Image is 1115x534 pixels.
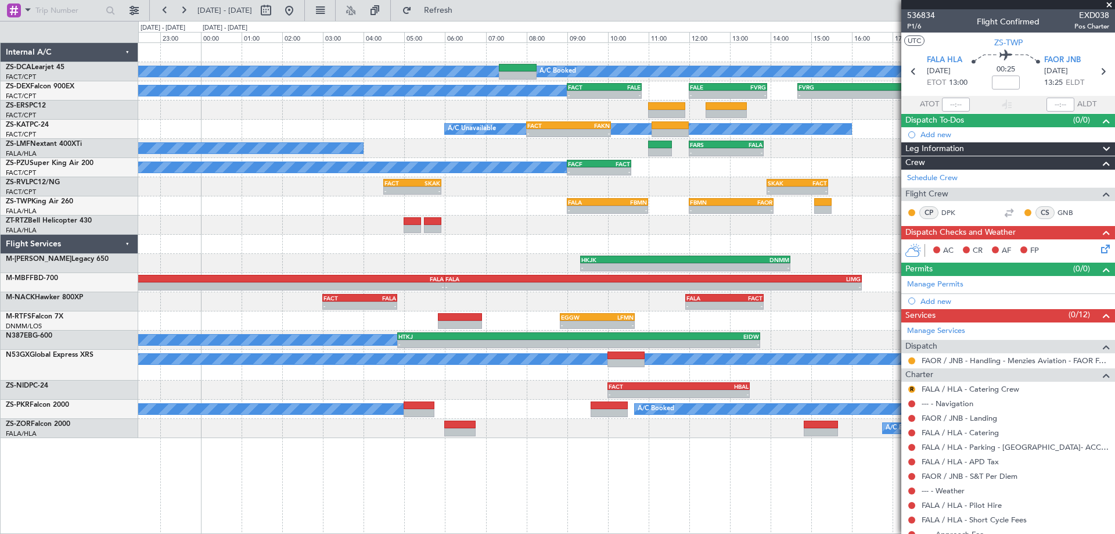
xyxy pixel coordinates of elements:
[6,275,34,282] span: M-MBFF
[905,156,925,170] span: Crew
[905,340,937,353] span: Dispatch
[689,32,730,42] div: 12:00
[905,188,948,201] span: Flight Crew
[6,102,29,109] span: ZS-ERS
[384,187,412,194] div: -
[653,275,861,282] div: LIMG
[922,399,973,408] a: --- - Navigation
[886,420,922,437] div: A/C Booked
[686,302,724,309] div: -
[977,16,1040,28] div: Flight Confirmed
[445,32,485,42] div: 06:00
[907,21,935,31] span: P1/6
[448,120,496,138] div: A/C Unavailable
[6,92,36,101] a: FACT/CPT
[638,400,674,418] div: A/C Booked
[1044,77,1063,89] span: 13:25
[1074,21,1109,31] span: Pos Charter
[6,102,46,109] a: ZS-ERSPC12
[268,283,444,290] div: -
[568,160,599,167] div: FACF
[907,279,963,291] a: Manage Permits
[364,32,404,42] div: 04:00
[905,309,936,322] span: Services
[1044,66,1068,77] span: [DATE]
[724,302,762,309] div: -
[6,64,64,71] a: ZS-DCALearjet 45
[6,130,36,139] a: FACT/CPT
[568,168,599,175] div: -
[690,199,731,206] div: FBMN
[414,6,463,15] span: Refresh
[412,180,440,187] div: SKAK
[6,198,73,205] a: ZS-TWPKing Air 260
[973,245,983,257] span: CR
[141,23,185,33] div: [DATE] - [DATE]
[6,226,37,235] a: FALA/HLA
[6,64,31,71] span: ZS-DCA
[927,55,962,66] span: FALA HLA
[578,341,759,347] div: -
[597,321,633,328] div: -
[1074,9,1109,21] span: EXD038
[581,264,685,271] div: -
[599,160,630,167] div: FACT
[726,141,762,148] div: FALA
[120,32,160,42] div: 22:00
[927,77,946,89] span: ETOT
[527,122,569,129] div: FACT
[1030,245,1039,257] span: FP
[486,32,527,42] div: 07:00
[949,77,967,89] span: 13:00
[93,275,268,282] div: DTTA
[569,130,610,137] div: -
[6,313,31,320] span: M-RTFS
[768,187,797,194] div: -
[323,302,359,309] div: -
[797,187,827,194] div: -
[690,141,726,148] div: FARS
[771,32,811,42] div: 14:00
[920,99,939,110] span: ATOT
[797,180,827,187] div: FACT
[197,5,252,16] span: [DATE] - [DATE]
[93,283,268,290] div: -
[724,295,762,302] div: FACT
[1044,55,1081,66] span: FAOR JNB
[679,383,749,390] div: HBAL
[6,421,31,428] span: ZS-ZOR
[690,149,726,156] div: -
[445,283,653,290] div: -
[6,313,63,320] a: M-RTFSFalcon 7X
[731,206,772,213] div: -
[597,314,633,321] div: LFMN
[679,390,749,397] div: -
[893,32,933,42] div: 17:00
[6,256,71,263] span: M-[PERSON_NAME]
[6,179,60,186] a: ZS-RVLPC12/NG
[1035,206,1055,219] div: CS
[1073,114,1090,126] span: (0/0)
[6,141,30,148] span: ZS-LMF
[1002,245,1011,257] span: AF
[6,322,42,331] a: DNMM/LOS
[997,64,1015,76] span: 00:25
[607,199,647,206] div: FBMN
[201,32,242,42] div: 00:00
[568,84,604,91] div: FACT
[905,368,933,382] span: Charter
[6,73,36,81] a: FACT/CPT
[685,264,789,271] div: -
[994,37,1023,49] span: ZS-TWP
[6,149,37,158] a: FALA/HLA
[561,314,597,321] div: EGGW
[6,294,35,301] span: M-NACK
[6,188,36,196] a: FACT/CPT
[943,245,954,257] span: AC
[578,333,759,340] div: EIDW
[539,63,576,80] div: A/C Booked
[360,302,396,309] div: -
[6,179,29,186] span: ZS-RVL
[905,263,933,276] span: Permits
[527,130,569,137] div: -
